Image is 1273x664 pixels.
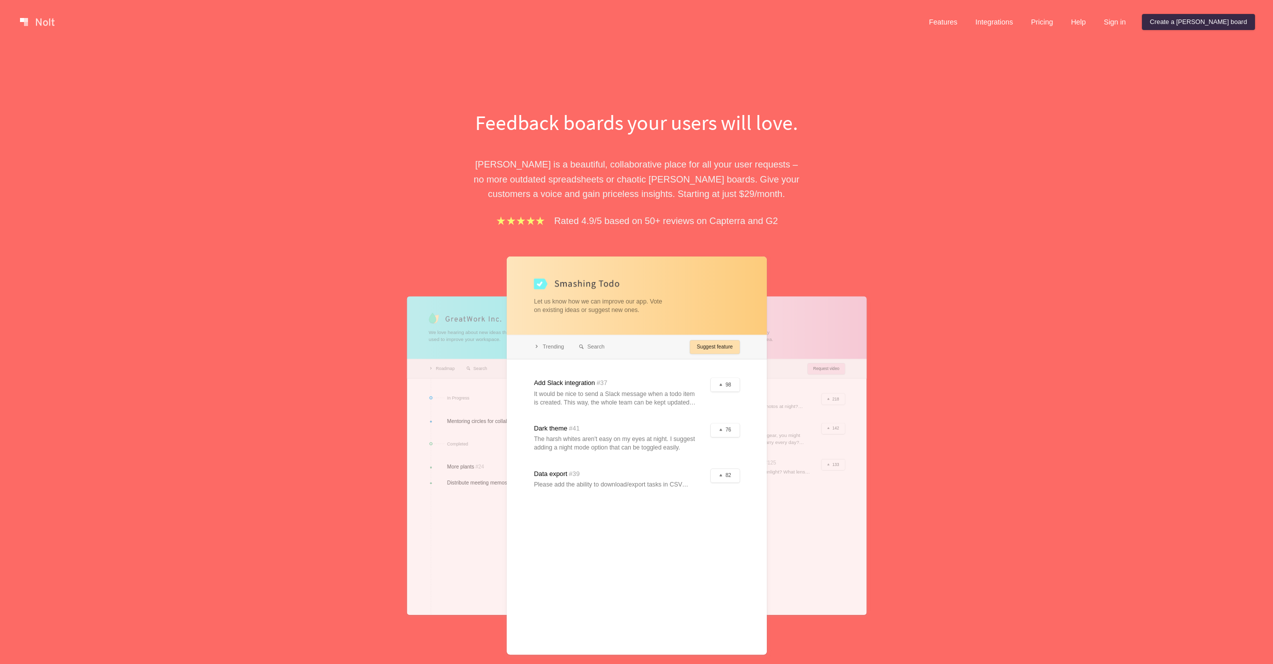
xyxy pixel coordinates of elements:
a: Help [1063,14,1094,30]
a: Create a [PERSON_NAME] board [1142,14,1255,30]
a: Sign in [1096,14,1134,30]
p: [PERSON_NAME] is a beautiful, collaborative place for all your user requests – no more outdated s... [464,157,809,201]
a: Integrations [967,14,1021,30]
a: Pricing [1023,14,1061,30]
h1: Feedback boards your users will love. [464,108,809,137]
a: Features [921,14,965,30]
p: Rated 4.9/5 based on 50+ reviews on Capterra and G2 [554,213,778,228]
img: stars.b067e34983.png [495,215,546,226]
